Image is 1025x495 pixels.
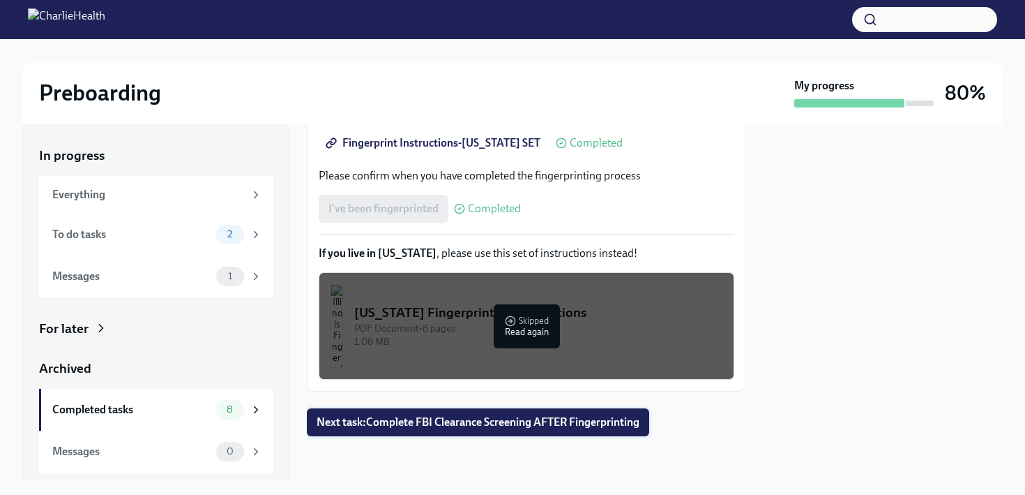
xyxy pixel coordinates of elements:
[468,203,521,214] span: Completed
[319,246,734,261] p: , please use this set of instructions instead!
[319,272,734,380] button: [US_STATE] Fingerprinting InstructionsPDF Document•8 pages1.06 MBSkippedRead again
[39,389,273,431] a: Completed tasks8
[39,320,273,338] a: For later
[39,431,273,473] a: Messages0
[52,444,211,459] div: Messages
[52,227,211,242] div: To do tasks
[28,8,105,31] img: CharlieHealth
[220,271,241,281] span: 1
[354,322,722,335] div: PDF Document • 8 pages
[219,229,241,239] span: 2
[319,129,550,157] a: Fingerprint Instructions-[US_STATE] SET
[354,304,722,322] div: [US_STATE] Fingerprinting Instructions
[319,246,436,260] strong: If you live in [US_STATE]
[39,214,273,256] a: To do tasks2
[319,168,734,184] p: Please confirm when you have completed the fingerprinting process
[307,408,649,436] button: Next task:Complete FBI Clearance Screening AFTER Fingerprinting
[39,147,273,165] a: In progress
[52,269,211,284] div: Messages
[328,136,540,150] span: Fingerprint Instructions-[US_STATE] SET
[52,187,244,202] div: Everything
[354,335,722,348] div: 1.06 MB
[39,176,273,214] a: Everything
[945,80,986,105] h3: 80%
[317,415,639,429] span: Next task : Complete FBI Clearance Screening AFTER Fingerprinting
[39,256,273,297] a: Messages1
[570,138,623,149] span: Completed
[39,360,273,378] a: Archived
[52,402,211,418] div: Completed tasks
[218,446,242,457] span: 0
[331,284,343,368] img: Illinois Fingerprinting Instructions
[794,78,854,94] strong: My progress
[218,404,241,415] span: 8
[39,320,89,338] div: For later
[39,79,161,107] h2: Preboarding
